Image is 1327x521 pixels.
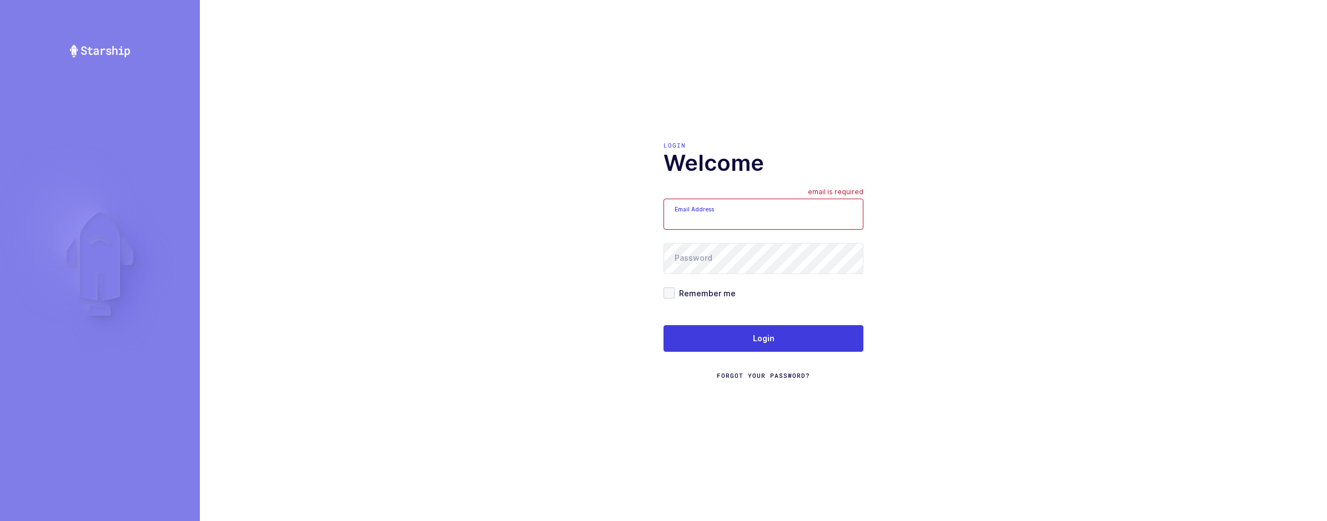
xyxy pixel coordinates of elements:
a: Forgot Your Password? [717,371,810,380]
div: email is required [808,188,863,199]
input: Email Address [663,199,863,230]
span: Login [753,333,775,344]
span: Remember me [675,288,736,299]
button: Login [663,325,863,352]
h1: Welcome [663,150,863,176]
div: Login [663,141,863,150]
img: Starship [69,44,131,58]
input: Password [663,243,863,274]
